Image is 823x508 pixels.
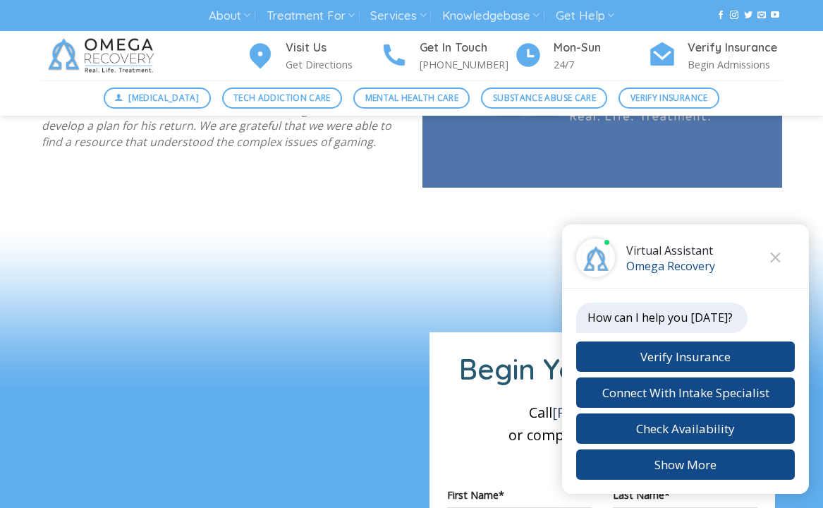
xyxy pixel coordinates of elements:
[128,91,199,104] span: [MEDICAL_DATA]
[365,91,458,104] span: Mental Health Care
[688,56,782,73] p: Begin Admissions
[717,11,725,20] a: Follow on Facebook
[447,401,757,447] p: Call or complete the form below
[730,11,738,20] a: Follow on Instagram
[481,87,607,109] a: Substance Abuse Care
[554,56,648,73] p: 24/7
[104,87,211,109] a: [MEDICAL_DATA]
[222,87,343,109] a: Tech Addiction Care
[420,39,514,57] h4: Get In Touch
[613,487,757,503] label: Last Name*
[447,487,592,503] label: First Name*
[552,403,675,422] a: [PHONE_NUMBER]
[757,11,766,20] a: Send us an email
[618,87,719,109] a: Verify Insurance
[744,11,752,20] a: Follow on Twitter
[353,87,470,109] a: Mental Health Care
[380,39,514,73] a: Get In Touch [PHONE_NUMBER]
[554,39,648,57] h4: Mon-Sun
[442,3,539,29] a: Knowledgebase
[688,39,782,57] h4: Verify Insurance
[286,56,380,73] p: Get Directions
[771,11,779,20] a: Follow on YouTube
[246,39,380,73] a: Visit Us Get Directions
[630,91,708,104] span: Verify Insurance
[42,31,165,80] img: Omega Recovery
[648,39,782,73] a: Verify Insurance Begin Admissions
[267,3,355,29] a: Treatment For
[447,350,757,387] h1: Begin Your Recovery
[370,3,426,29] a: Services
[233,91,331,104] span: Tech Addiction Care
[493,91,596,104] span: Substance Abuse Care
[286,39,380,57] h4: Visit Us
[556,3,614,29] a: Get Help
[420,56,514,73] p: [PHONE_NUMBER]
[209,3,250,29] a: About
